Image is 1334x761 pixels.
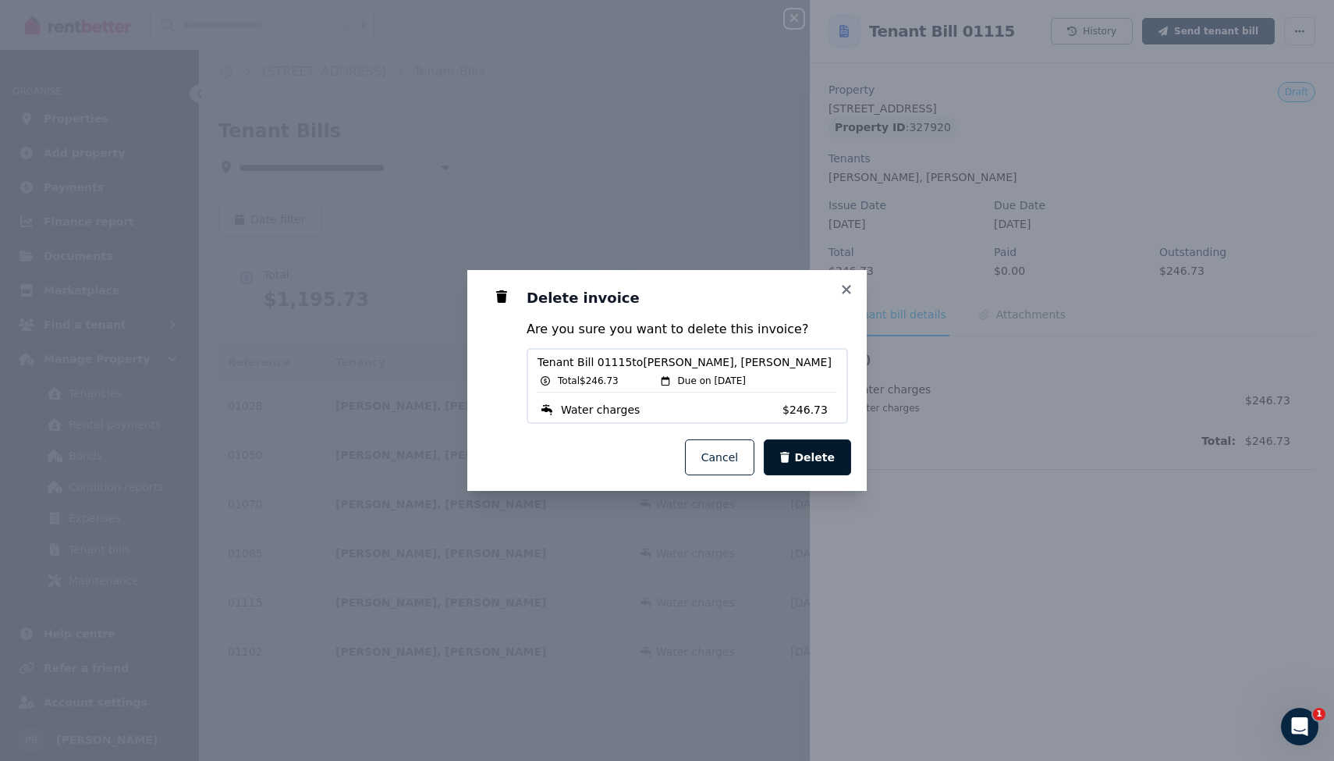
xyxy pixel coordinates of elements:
iframe: Intercom live chat [1281,708,1318,745]
span: Delete [794,450,835,465]
span: Water charges [561,402,640,418]
span: Total $246.73 [558,375,619,387]
span: Due on [DATE] [678,375,746,387]
span: $246.73 [782,402,837,418]
button: Delete [764,439,851,475]
h3: Delete invoice [527,289,848,308]
span: Tenant Bill 01115 to [PERSON_NAME], [PERSON_NAME] [538,354,837,370]
p: Are you sure you want to delete this invoice? [527,320,848,339]
button: Cancel [685,439,754,475]
span: 1 [1313,708,1325,720]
